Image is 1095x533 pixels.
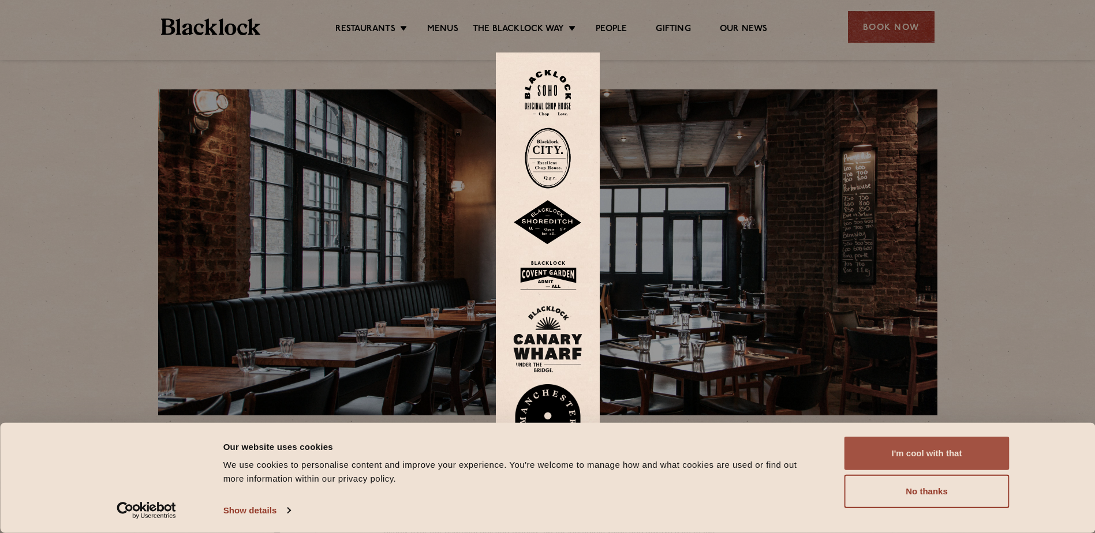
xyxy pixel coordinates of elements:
[223,458,819,486] div: We use cookies to personalise content and improve your experience. You're welcome to manage how a...
[844,437,1010,470] button: I'm cool with that
[223,440,819,453] div: Our website uses cookies
[96,502,197,519] a: Usercentrics Cookiebot - opens in a new window
[844,475,1010,508] button: No thanks
[525,127,571,189] img: City-stamp-default.svg
[223,502,290,519] a: Show details
[513,200,582,245] img: Shoreditch-stamp-v2-default.svg
[513,257,582,294] img: BLA_1470_CoventGarden_Website_Solid.svg
[525,70,571,117] img: Soho-stamp-default.svg
[513,306,582,373] img: BL_CW_Logo_Website.svg
[513,384,582,464] img: BL_Manchester_Logo-bleed.png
